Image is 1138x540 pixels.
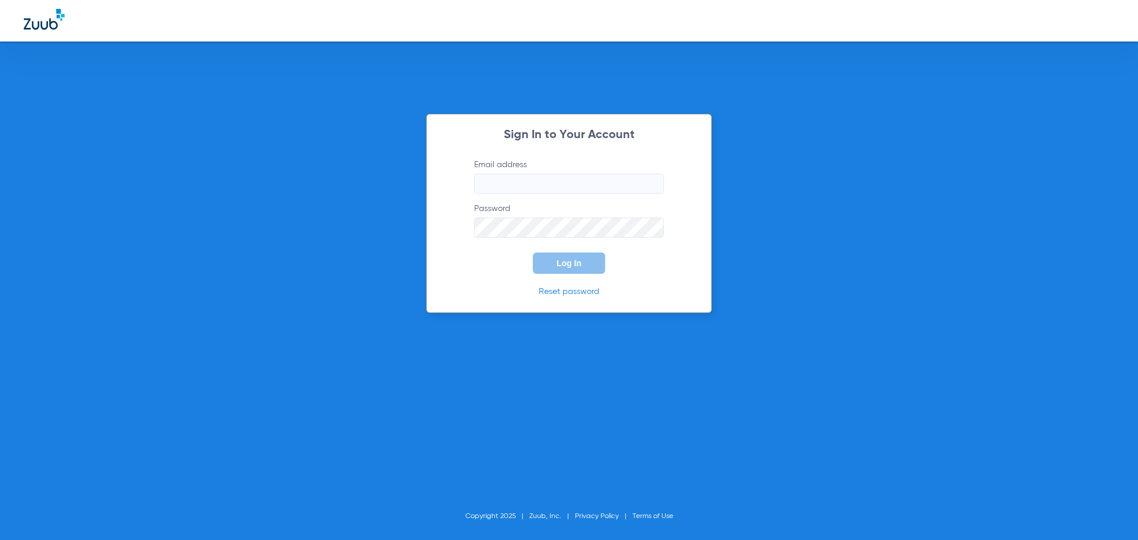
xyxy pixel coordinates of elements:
li: Zuub, Inc. [529,510,575,522]
a: Reset password [539,287,599,296]
span: Log In [557,258,581,268]
input: Password [474,218,664,238]
label: Password [474,203,664,238]
a: Privacy Policy [575,513,619,520]
li: Copyright 2025 [465,510,529,522]
img: Zuub Logo [24,9,65,30]
a: Terms of Use [632,513,673,520]
input: Email address [474,174,664,194]
h2: Sign In to Your Account [456,129,682,141]
label: Email address [474,159,664,194]
button: Log In [533,253,605,274]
